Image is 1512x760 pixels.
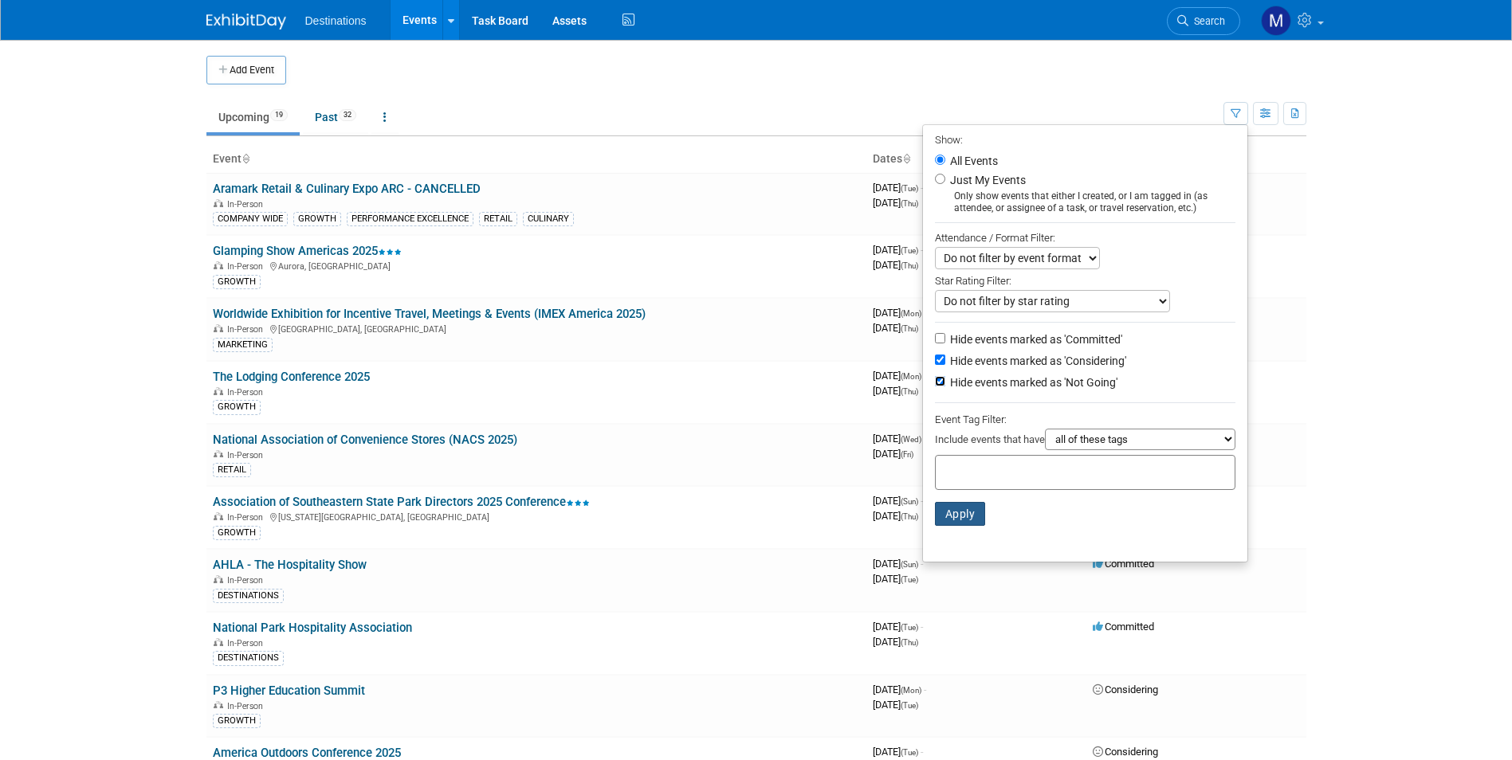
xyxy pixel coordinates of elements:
div: RETAIL [479,212,517,226]
span: In-Person [227,324,268,335]
img: In-Person Event [214,261,223,269]
button: Apply [935,502,986,526]
span: - [921,495,923,507]
span: Considering [1093,684,1158,695]
span: [DATE] [873,197,918,209]
div: RETAIL [213,463,251,477]
span: (Tue) [901,184,918,193]
img: In-Person Event [214,324,223,332]
span: - [921,182,923,194]
span: Considering [1093,746,1158,758]
span: (Tue) [901,748,918,757]
span: - [921,746,923,758]
a: Sort by Event Name [242,152,249,165]
span: (Tue) [901,246,918,255]
a: Glamping Show Americas 2025 [213,244,402,258]
span: [DATE] [873,385,918,397]
span: In-Person [227,450,268,460]
div: MARKETING [213,338,273,352]
img: In-Person Event [214,638,223,646]
div: GROWTH [213,526,261,540]
a: America Outdoors Conference 2025 [213,746,401,760]
img: In-Person Event [214,387,223,395]
img: In-Person Event [214,701,223,709]
span: [DATE] [873,684,926,695]
img: In-Person Event [214,512,223,520]
span: [DATE] [873,699,918,711]
span: [DATE] [873,182,923,194]
a: Aramark Retail & Culinary Expo ARC - CANCELLED [213,182,481,196]
div: DESTINATIONS [213,589,284,603]
span: [DATE] [873,433,926,445]
div: Star Rating Filter: [935,269,1235,290]
div: CULINARY [523,212,574,226]
span: (Fri) [901,450,913,459]
div: Include events that have [935,429,1235,455]
a: Association of Southeastern State Park Directors 2025 Conference [213,495,590,509]
div: GROWTH [213,714,261,728]
span: (Mon) [901,309,921,318]
span: (Thu) [901,387,918,396]
span: (Wed) [901,435,921,444]
label: All Events [947,155,998,166]
span: [DATE] [873,495,923,507]
a: Sort by Start Date [902,152,910,165]
span: 32 [339,109,356,121]
span: (Sun) [901,560,918,569]
span: (Mon) [901,686,921,695]
div: GROWTH [213,275,261,289]
div: GROWTH [213,400,261,414]
span: (Tue) [901,623,918,632]
div: COMPANY WIDE [213,212,288,226]
span: [DATE] [873,307,926,319]
div: [US_STATE][GEOGRAPHIC_DATA], [GEOGRAPHIC_DATA] [213,510,860,523]
span: In-Person [227,701,268,711]
span: [DATE] [873,259,918,271]
span: 19 [270,109,288,121]
div: PERFORMANCE EXCELLENCE [347,212,473,226]
span: (Thu) [901,512,918,521]
div: [GEOGRAPHIC_DATA], [GEOGRAPHIC_DATA] [213,322,860,335]
span: In-Person [227,638,268,648]
div: GROWTH [293,212,341,226]
span: Destinations [305,14,367,27]
span: [DATE] [873,244,923,256]
span: In-Person [227,199,268,210]
img: In-Person Event [214,450,223,458]
span: [DATE] [873,636,918,648]
span: In-Person [227,512,268,523]
img: In-Person Event [214,575,223,583]
img: In-Person Event [214,199,223,207]
span: In-Person [227,261,268,272]
span: [DATE] [873,746,923,758]
div: Only show events that either I created, or I am tagged in (as attendee, or assignee of a task, or... [935,190,1235,214]
img: Melissa Schattenberg [1261,6,1291,36]
span: (Thu) [901,199,918,208]
span: (Tue) [901,575,918,584]
span: [DATE] [873,448,913,460]
a: National Park Hospitality Association [213,621,412,635]
span: - [921,558,923,570]
a: P3 Higher Education Summit [213,684,365,698]
span: (Sun) [901,497,918,506]
span: [DATE] [873,621,923,633]
span: - [921,621,923,633]
span: [DATE] [873,558,923,570]
span: [DATE] [873,510,918,522]
div: Show: [935,129,1235,149]
span: In-Person [227,575,268,586]
a: Worldwide Exhibition for Incentive Travel, Meetings & Events (IMEX America 2025) [213,307,646,321]
span: [DATE] [873,370,926,382]
label: Hide events marked as 'Considering' [947,353,1126,369]
span: [DATE] [873,322,918,334]
div: DESTINATIONS [213,651,284,665]
a: Upcoming19 [206,102,300,132]
img: ExhibitDay [206,14,286,29]
span: In-Person [227,387,268,398]
label: Hide events marked as 'Committed' [947,331,1122,347]
span: (Thu) [901,638,918,647]
span: (Mon) [901,372,921,381]
span: (Thu) [901,324,918,333]
a: The Lodging Conference 2025 [213,370,370,384]
div: Aurora, [GEOGRAPHIC_DATA] [213,259,860,272]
